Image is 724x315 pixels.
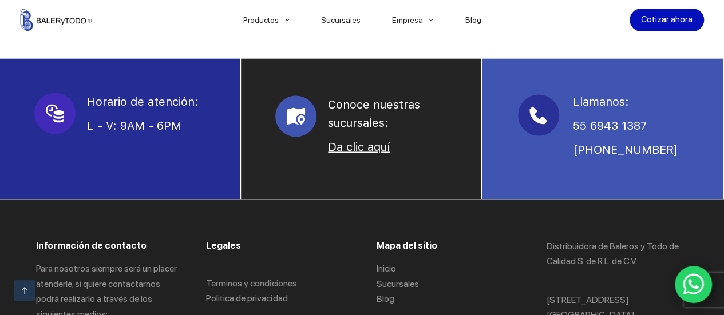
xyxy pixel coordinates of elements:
[206,240,241,251] span: Legales
[377,293,394,304] a: Blog
[206,277,296,288] a: Terminos y condiciones
[14,280,35,301] a: Ir arriba
[87,119,181,133] span: L - V: 9AM - 6PM
[377,239,518,253] h3: Mapa del sitio
[206,292,287,303] a: Politica de privacidad
[328,140,390,154] a: Da clic aquí
[630,9,704,31] a: Cotizar ahora
[87,95,199,109] span: Horario de atención:
[377,263,396,274] a: Inicio
[675,266,713,304] a: WhatsApp
[572,95,628,109] span: Llamanos:
[547,239,688,269] p: Distribuidora de Baleros y Todo de Calidad S. de R.L. de C.V.
[328,98,424,130] span: Conoce nuestras sucursales:
[572,119,646,133] span: 55 6943 1387
[572,143,677,157] span: [PHONE_NUMBER]
[377,278,419,289] a: Sucursales
[20,9,92,31] img: Balerytodo
[36,239,177,253] h3: Información de contacto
